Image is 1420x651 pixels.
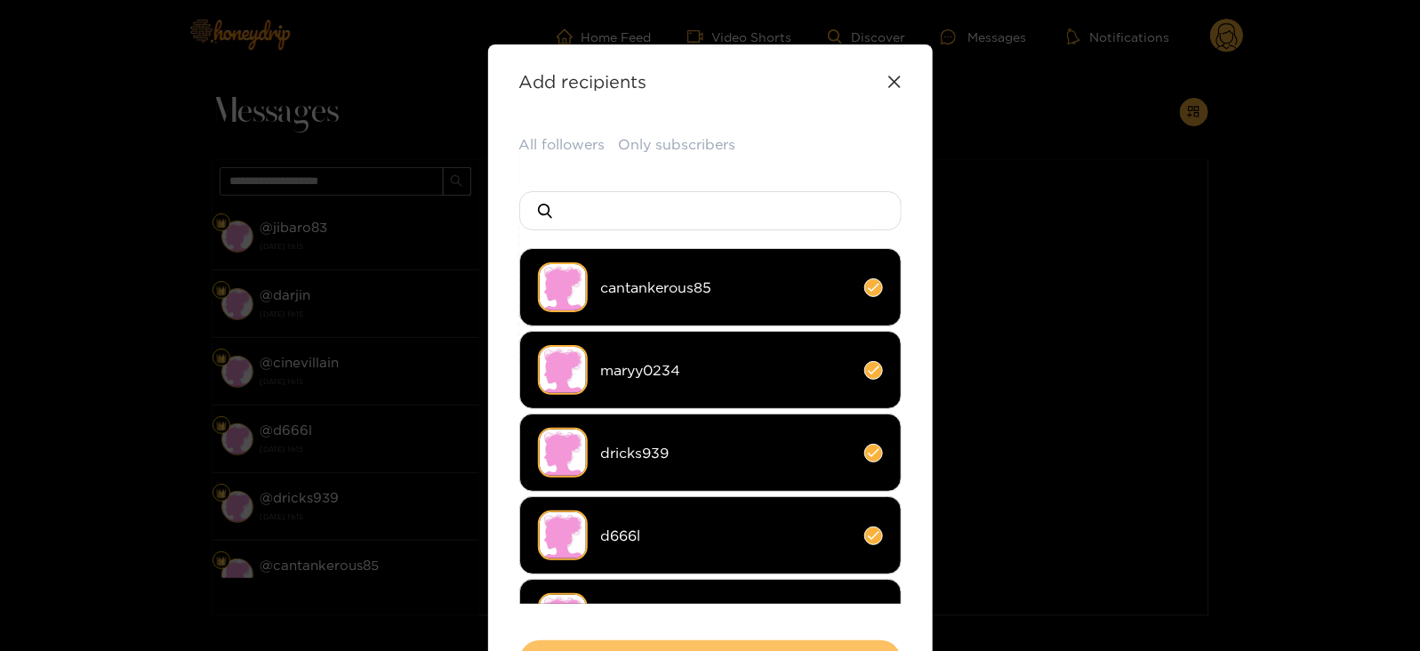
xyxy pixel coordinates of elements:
[601,360,851,381] span: maryy0234
[538,262,588,312] img: no-avatar.png
[619,134,736,155] button: Only subscribers
[601,443,851,463] span: dricks939
[538,510,588,560] img: no-avatar.png
[519,71,647,92] strong: Add recipients
[538,345,588,395] img: no-avatar.png
[519,134,606,155] button: All followers
[601,277,851,298] span: cantankerous85
[601,526,851,546] span: d666l
[538,593,588,643] img: no-avatar.png
[538,428,588,478] img: no-avatar.png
